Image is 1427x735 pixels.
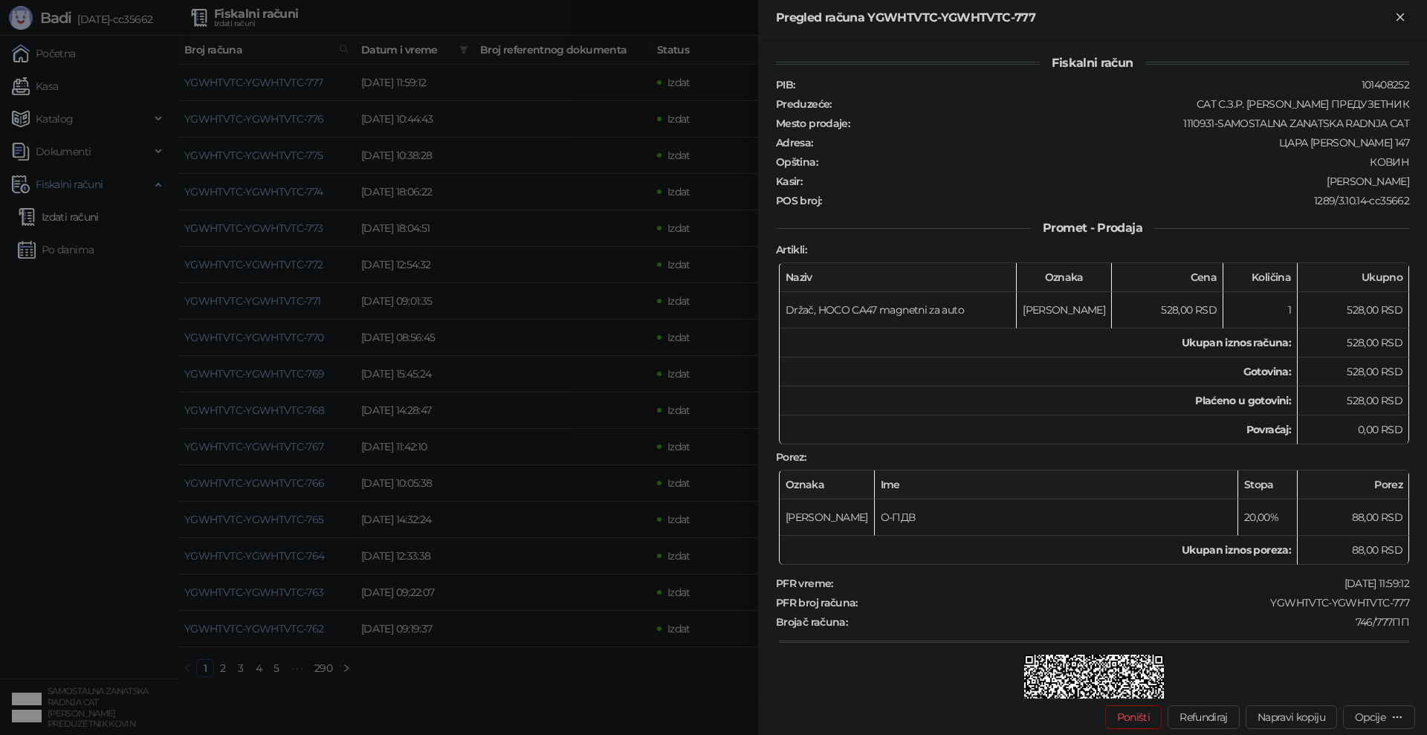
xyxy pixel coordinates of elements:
th: Ime [875,470,1238,499]
div: КОВИН [819,155,1411,169]
td: О-ПДВ [875,499,1238,536]
td: 88,00 RSD [1298,536,1409,565]
strong: POS broj : [776,194,821,207]
td: 20,00% [1238,499,1298,536]
th: Naziv [780,263,1017,292]
strong: Povraćaj: [1246,423,1291,436]
span: Fiskalni račun [1040,56,1145,70]
td: 528,00 RSD [1298,328,1409,357]
td: [PERSON_NAME] [780,499,875,536]
div: ЦАРА [PERSON_NAME] 147 [815,136,1411,149]
td: 528,00 RSD [1298,292,1409,328]
strong: Mesto prodaje : [776,117,850,130]
td: 528,00 RSD [1298,386,1409,415]
span: Napravi kopiju [1258,710,1325,724]
button: Napravi kopiju [1246,705,1337,729]
div: 746/777ПП [849,615,1411,629]
strong: Porez : [776,450,806,464]
strong: Kasir : [776,175,802,188]
button: Opcije [1343,705,1415,729]
div: [PERSON_NAME] [803,175,1411,188]
div: 1110931-SAMOSTALNA ZANATSKA RADNJA CAT [851,117,1411,130]
strong: Plaćeno u gotovini: [1195,394,1291,407]
th: Porez [1298,470,1409,499]
div: Pregled računa YGWHTVTC-YGWHTVTC-777 [776,9,1391,27]
strong: PIB : [776,78,795,91]
strong: Brojač računa : [776,615,847,629]
div: CAT С.З.Р. [PERSON_NAME] ПРЕДУЗЕТНИК [833,97,1411,111]
td: [PERSON_NAME] [1017,292,1112,328]
td: 0,00 RSD [1298,415,1409,444]
span: Promet - Prodaja [1031,221,1154,235]
div: 1289/3.10.14-cc35662 [823,194,1411,207]
div: [DATE] 11:59:12 [835,577,1411,590]
button: Poništi [1105,705,1162,729]
th: Stopa [1238,470,1298,499]
div: YGWHTVTC-YGWHTVTC-777 [859,596,1411,609]
strong: Adresa : [776,136,813,149]
strong: Ukupan iznos poreza: [1182,543,1291,557]
td: Držač, HOCO CA47 magnetni za auto [780,292,1017,328]
td: 528,00 RSD [1298,357,1409,386]
button: Refundiraj [1168,705,1240,729]
strong: Artikli : [776,243,806,256]
strong: Preduzeće : [776,97,832,111]
div: Opcije [1355,710,1385,724]
th: Ukupno [1298,263,1409,292]
strong: PFR broj računa : [776,596,858,609]
th: Oznaka [1017,263,1112,292]
button: Zatvori [1391,9,1409,27]
div: 101408252 [796,78,1411,91]
strong: Ukupan iznos računa : [1182,336,1291,349]
td: 1 [1223,292,1298,328]
strong: Opština : [776,155,818,169]
th: Cena [1112,263,1223,292]
strong: Gotovina : [1243,365,1291,378]
td: 88,00 RSD [1298,499,1409,536]
strong: PFR vreme : [776,577,833,590]
th: Količina [1223,263,1298,292]
td: 528,00 RSD [1112,292,1223,328]
th: Oznaka [780,470,875,499]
